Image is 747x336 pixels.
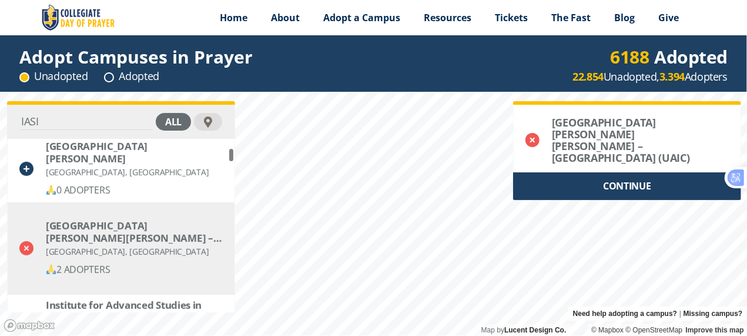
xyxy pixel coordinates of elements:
div: | [568,307,747,321]
strong: 3.394 [659,69,685,84]
a: Adopt a Campus [312,3,413,32]
a: Improve this map [686,326,744,334]
div: Unadopted [19,69,88,84]
div: Universitatea Alexandru Ioan Cuza din Iaşi – University of Iaşi (UAIC) [46,219,222,244]
a: About [260,3,312,32]
div: 0 ADOPTERS [46,183,222,198]
a: Give [647,3,691,32]
a: The Fast [540,3,603,32]
div: Institute for Advanced Studies in Basic Sciences, Zanjan [46,299,222,324]
img: 🙏 [46,265,56,274]
span: The Fast [552,11,591,24]
span: About [272,11,300,24]
div: all [156,113,191,131]
div: Universitatea Mihail Kogălniceanu [46,140,222,165]
a: Missing campus? [684,307,743,321]
input: Find Your Campus [20,114,153,130]
a: Need help adopting a campus? [573,307,677,321]
a: Mapbox [591,326,624,334]
div: Adopted [104,69,159,84]
a: Mapbox logo [4,319,55,332]
div: Map by [477,324,571,336]
div: 2 ADOPTERS [46,262,222,277]
span: Tickets [495,11,528,24]
div: [GEOGRAPHIC_DATA][PERSON_NAME][PERSON_NAME] – [GEOGRAPHIC_DATA] (UAIC) [552,117,705,164]
div: 6188 [611,49,649,64]
a: Tickets [484,3,540,32]
div: [GEOGRAPHIC_DATA], [GEOGRAPHIC_DATA] [46,165,222,179]
span: Give [659,11,679,24]
a: Lucent Design Co. [504,326,566,334]
a: Resources [413,3,484,32]
img: 🙏 [46,185,56,195]
div: [GEOGRAPHIC_DATA], [GEOGRAPHIC_DATA] [46,244,222,259]
div: Unadopted, Adopters [573,69,728,84]
span: Home [220,11,248,24]
div: CONTINUE [513,172,741,200]
span: Adopt a Campus [324,11,401,24]
span: Resources [424,11,472,24]
a: OpenStreetMap [625,326,682,334]
a: Blog [603,3,647,32]
a: Home [209,3,260,32]
span: Blog [615,11,635,24]
strong: 22.854 [573,69,604,84]
div: Adopt Campuses in Prayer [19,49,253,64]
div: Adopted [611,49,728,64]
